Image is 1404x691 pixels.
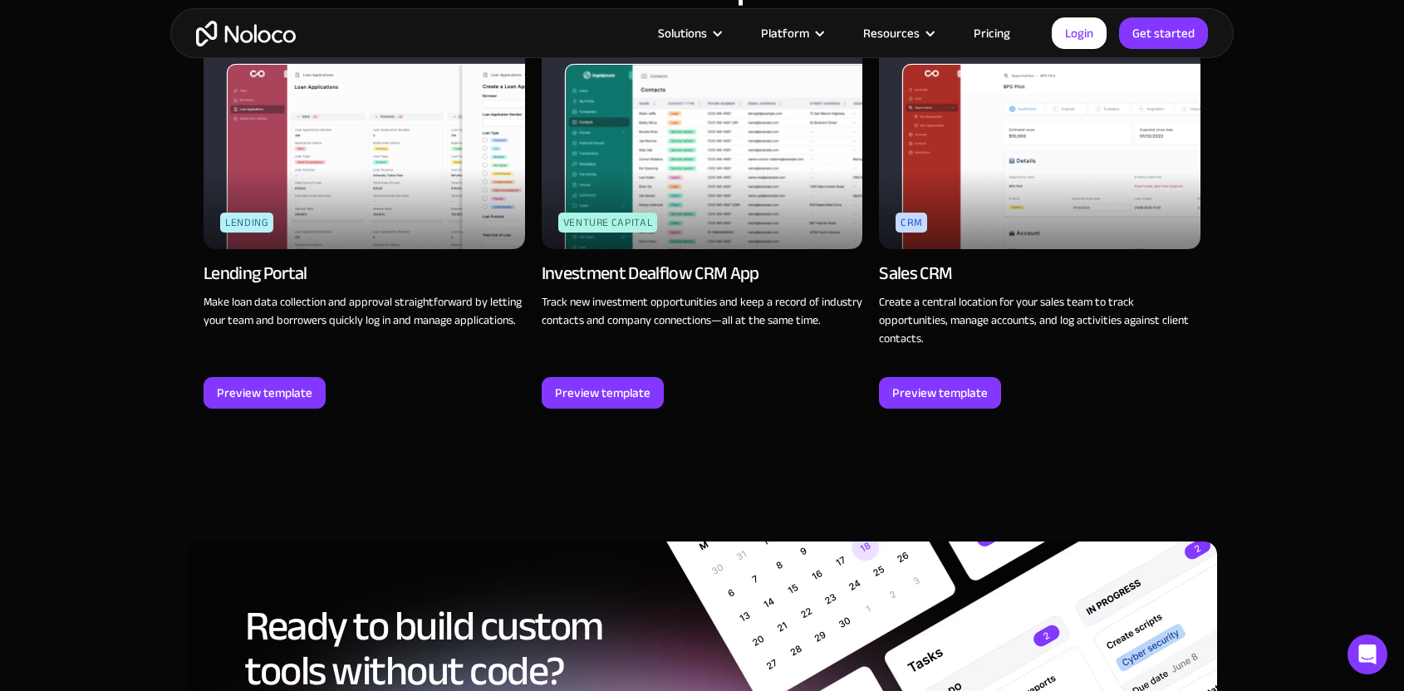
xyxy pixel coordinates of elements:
[879,41,1200,409] a: CRMSales CRMCreate a central location for your sales team to track opportunities, manage accounts...
[196,21,296,47] a: home
[1052,17,1107,49] a: Login
[558,213,658,233] div: Venture Capital
[842,22,953,44] div: Resources
[204,293,525,330] p: Make loan data collection and approval straightforward by letting your team and borrowers quickly...
[892,382,988,404] div: Preview template
[658,22,707,44] div: Solutions
[204,262,307,285] div: Lending Portal
[220,213,273,233] div: Lending
[896,213,927,233] div: CRM
[542,293,863,330] p: Track new investment opportunities and keep a record of industry contacts and company connections...
[879,293,1200,348] p: Create a central location for your sales team to track opportunities, manage accounts, and log ac...
[740,22,842,44] div: Platform
[204,41,525,409] a: LendingLending PortalMake loan data collection and approval straightforward by letting your team ...
[761,22,809,44] div: Platform
[555,382,650,404] div: Preview template
[953,22,1031,44] a: Pricing
[637,22,740,44] div: Solutions
[1119,17,1208,49] a: Get started
[879,262,952,285] div: Sales CRM
[863,22,920,44] div: Resources
[1348,635,1387,674] div: Open Intercom Messenger
[542,262,759,285] div: Investment Dealflow CRM App
[217,382,312,404] div: Preview template
[542,41,863,409] a: Venture CapitalInvestment Dealflow CRM AppTrack new investment opportunities and keep a record of...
